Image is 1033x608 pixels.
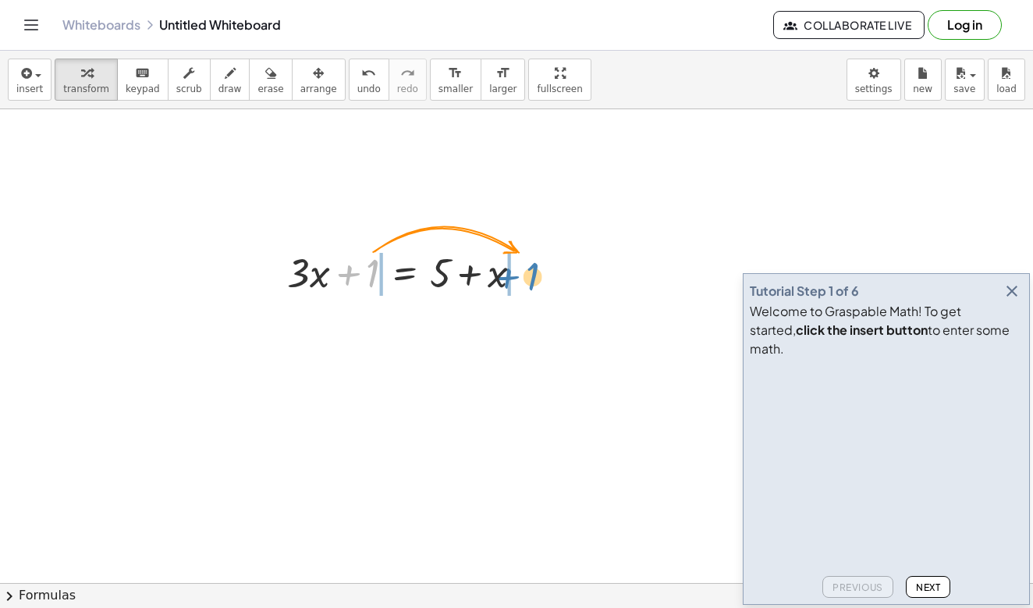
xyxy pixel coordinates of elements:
[135,64,150,83] i: keyboard
[176,84,202,94] span: scrub
[16,84,43,94] span: insert
[438,84,473,94] span: smaller
[357,84,381,94] span: undo
[210,59,250,101] button: draw
[349,59,389,101] button: undoundo
[750,282,859,300] div: Tutorial Step 1 of 6
[495,64,510,83] i: format_size
[55,59,118,101] button: transform
[400,64,415,83] i: redo
[448,64,463,83] i: format_size
[945,59,985,101] button: save
[117,59,169,101] button: keyboardkeypad
[218,84,242,94] span: draw
[126,84,160,94] span: keypad
[19,12,44,37] button: Toggle navigation
[904,59,942,101] button: new
[168,59,211,101] button: scrub
[430,59,481,101] button: format_sizesmaller
[300,84,337,94] span: arrange
[528,59,591,101] button: fullscreen
[750,302,1023,358] div: Welcome to Graspable Math! To get started, to enter some math.
[537,84,582,94] span: fullscreen
[63,84,109,94] span: transform
[8,59,51,101] button: insert
[481,59,525,101] button: format_sizelarger
[249,59,292,101] button: erase
[257,84,283,94] span: erase
[847,59,901,101] button: settings
[988,59,1025,101] button: load
[996,84,1017,94] span: load
[489,84,516,94] span: larger
[361,64,376,83] i: undo
[786,18,911,32] span: Collaborate Live
[397,84,418,94] span: redo
[796,322,928,338] b: click the insert button
[773,11,925,39] button: Collaborate Live
[928,10,1002,40] button: Log in
[389,59,427,101] button: redoredo
[913,84,932,94] span: new
[855,84,893,94] span: settings
[916,581,940,593] span: Next
[292,59,346,101] button: arrange
[906,576,950,598] button: Next
[62,17,140,33] a: Whiteboards
[953,84,975,94] span: save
